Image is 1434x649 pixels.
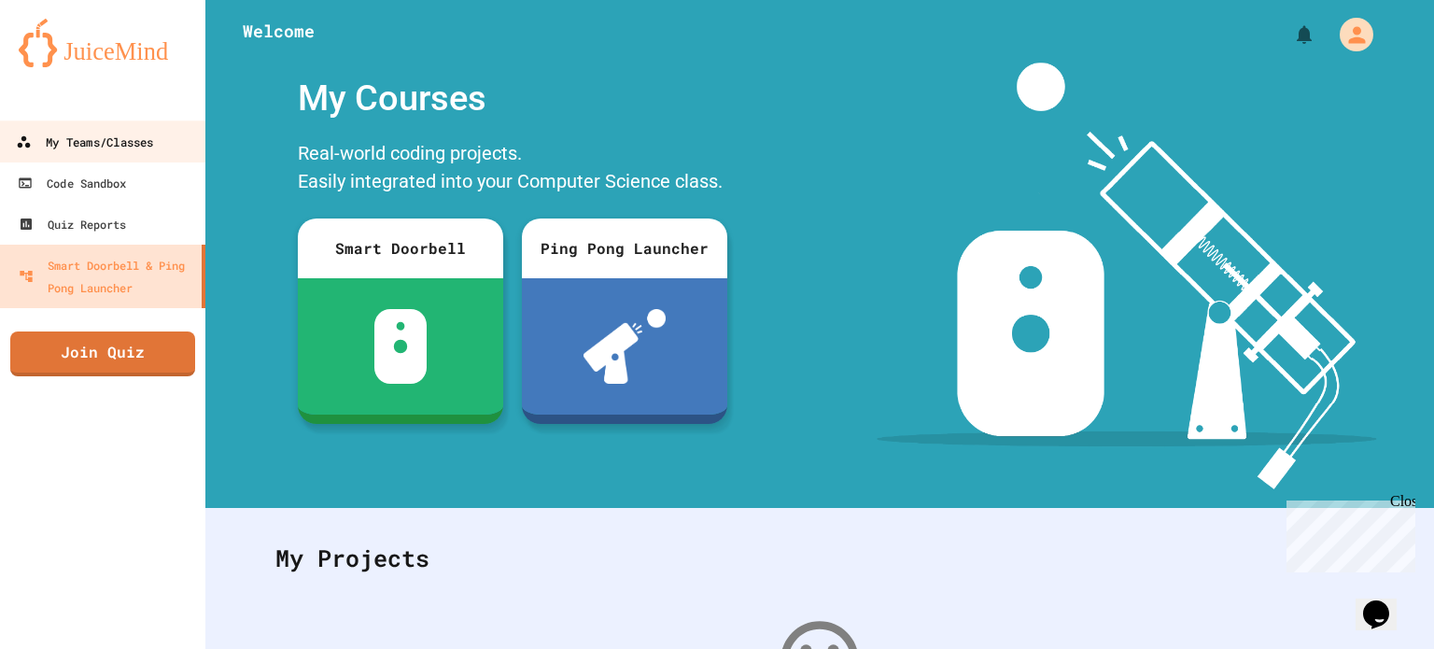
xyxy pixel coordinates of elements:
[7,7,129,119] div: Chat with us now!Close
[877,63,1377,489] img: banner-image-my-projects.png
[522,219,727,278] div: Ping Pong Launcher
[298,219,503,278] div: Smart Doorbell
[374,309,428,384] img: sdb-white.svg
[10,332,195,376] a: Join Quiz
[288,134,737,205] div: Real-world coding projects. Easily integrated into your Computer Science class.
[1320,13,1378,56] div: My Account
[583,309,667,384] img: ppl-with-ball.png
[18,172,126,194] div: Code Sandbox
[1258,19,1320,50] div: My Notifications
[19,254,194,299] div: Smart Doorbell & Ping Pong Launcher
[19,213,126,235] div: Quiz Reports
[257,522,1383,595] div: My Projects
[288,63,737,134] div: My Courses
[1356,574,1415,630] iframe: chat widget
[16,131,153,154] div: My Teams/Classes
[1279,493,1415,572] iframe: chat widget
[19,19,187,67] img: logo-orange.svg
